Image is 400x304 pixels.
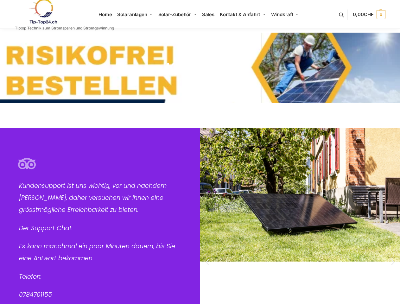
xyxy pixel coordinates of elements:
[389,258,397,266] div: Nächster Slide
[158,11,191,17] span: Solar-Zubehör
[29,61,371,74] h2: Kontakt
[117,11,147,17] span: Solaranlagen
[19,240,181,264] p: Es kann manchmal ein paar Minuten dauern, bis Sie eine Antwort bekommen.
[19,180,181,216] p: Kundensupport ist uns wichtig, vor und nachdem [PERSON_NAME], daher versuchen wir Ihnen eine grös...
[217,0,268,29] a: Kontakt & Anfahrt
[19,289,181,301] p: 0784701155
[19,271,181,283] p: Telefon:
[364,11,374,17] span: CHF
[271,11,293,17] span: Windkraft
[220,11,260,17] span: Kontakt & Anfahrt
[353,5,385,24] a: 0,00CHF 0
[156,0,199,29] a: Solar-Zubehör
[19,222,181,234] p: Der Support Chat:
[15,26,114,30] p: Tiptop Technik zum Stromsparen und Stromgewinnung
[268,0,302,29] a: Windkraft
[203,258,211,266] div: Vorheriger Slide
[377,10,385,19] span: 0
[115,0,156,29] a: Solaranlagen
[353,11,373,17] span: 0,00
[202,11,215,17] span: Sales
[199,0,217,29] a: Sales
[15,29,385,45] nav: Breadcrumb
